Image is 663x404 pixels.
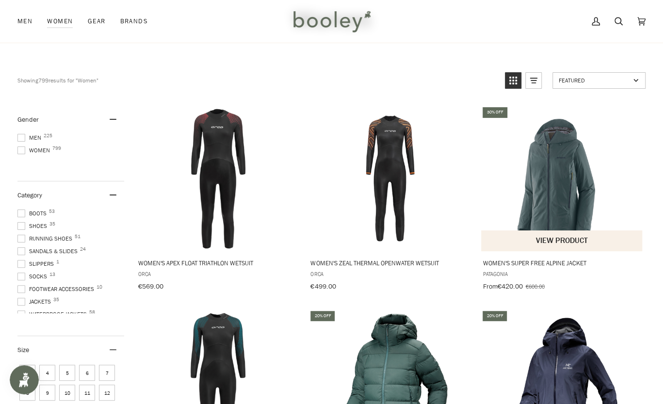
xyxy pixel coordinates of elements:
[552,72,646,89] a: Sort options
[310,311,335,321] div: 20% off
[481,106,643,294] a: Women's Super Free Alpine Jacket
[17,191,42,200] span: Category
[310,282,336,291] span: €499.00
[47,16,73,26] span: Women
[52,146,61,151] span: 799
[17,297,54,306] span: Jackets
[39,385,55,401] span: Size: 9
[559,76,630,84] span: Featured
[97,285,102,290] span: 10
[99,365,115,381] span: Size: 7
[17,133,44,142] span: Men
[56,259,59,264] span: 1
[79,365,95,381] span: Size: 6
[17,259,57,268] span: Slippers
[17,247,81,256] span: Sandals & Slides
[59,365,75,381] span: Size: 5
[19,365,35,381] span: Size: 3
[99,385,115,401] span: Size: 12
[17,285,97,293] span: Footwear Accessories
[17,222,50,230] span: Shoes
[49,272,55,277] span: 13
[309,106,471,294] a: Women's Zeal Thermal Openwater Wetsuit
[497,282,522,291] span: €420.00
[17,272,50,281] span: Socks
[17,345,29,355] span: Size
[17,234,75,243] span: Running Shoes
[137,106,299,294] a: Women's Apex Float Triathlon Wetsuit
[10,365,39,394] iframe: Button to open loyalty program pop-up
[39,365,55,381] span: Size: 4
[483,107,507,117] div: 30% off
[483,282,497,291] span: From
[483,259,642,267] span: Women's Super Free Alpine Jacket
[17,146,53,155] span: Women
[525,72,542,89] a: View list mode
[483,270,642,278] span: Patagonia
[53,297,59,302] span: 35
[483,311,507,321] div: 20% off
[49,209,55,214] span: 53
[310,270,469,278] span: Orca
[525,282,544,291] span: €600.00
[44,133,52,138] span: 225
[89,310,95,315] span: 58
[17,16,32,26] span: Men
[17,115,39,124] span: Gender
[38,76,49,84] b: 799
[138,259,297,267] span: Women's Apex Float Triathlon Wetsuit
[80,247,86,252] span: 24
[138,270,297,278] span: Orca
[505,72,521,89] a: View grid mode
[59,385,75,401] span: Size: 10
[120,16,148,26] span: Brands
[138,282,163,291] span: €569.00
[75,234,81,239] span: 51
[17,209,49,218] span: Boots
[289,7,374,35] img: Booley
[310,259,469,267] span: Women's Zeal Thermal Openwater Wetsuit
[79,385,95,401] span: Size: 11
[481,230,642,251] button: View product
[317,106,463,251] img: Orca Women's Zeal Thermal Openwater Wetsuit Black - Booley Galway
[49,222,55,226] span: 35
[88,16,106,26] span: Gear
[17,72,498,89] div: Showing results for "Women"
[17,310,90,319] span: Waterproof Jackets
